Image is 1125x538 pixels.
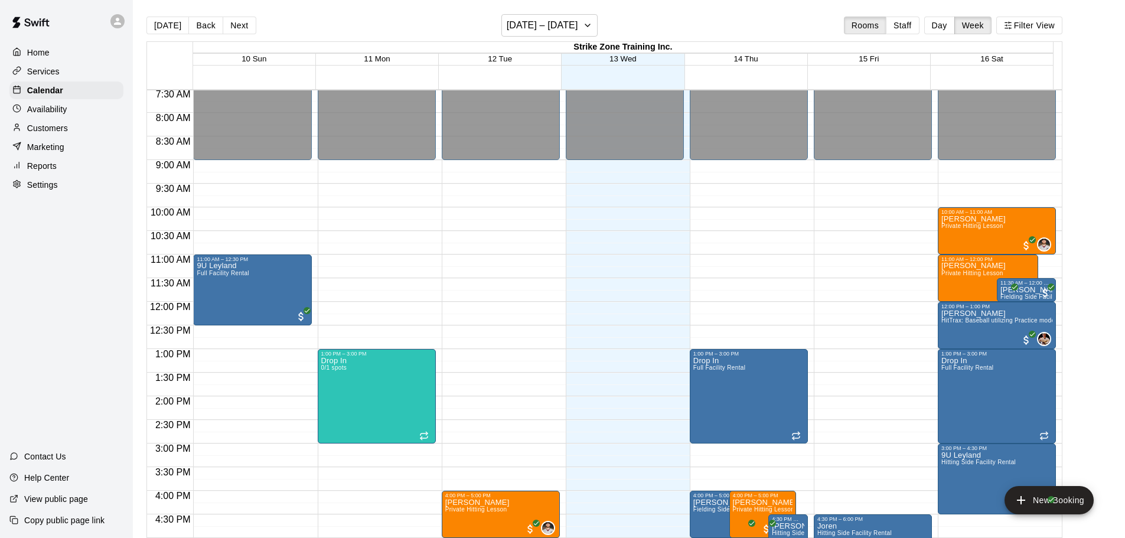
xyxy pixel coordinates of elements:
[9,44,123,61] div: Home
[507,17,578,34] h6: [DATE] – [DATE]
[188,17,223,34] button: Back
[844,17,886,34] button: Rooms
[1037,237,1051,252] div: Brett Graham
[148,231,194,241] span: 10:30 AM
[693,506,772,513] span: Fielding Side Facility Rental
[148,278,194,288] span: 11:30 AM
[364,54,390,63] button: 11 Mon
[733,506,795,513] span: Private Hitting Lesson
[1000,294,1079,300] span: Fielding Side Facility Rental
[223,17,256,34] button: Next
[546,521,555,535] span: Brett Graham
[690,349,808,444] div: 1:00 PM – 3:00 PM: Drop In
[1042,237,1051,252] span: Brett Graham
[693,351,804,357] div: 1:00 PM – 3:00 PM
[153,160,194,170] span: 9:00 AM
[24,472,69,484] p: Help Center
[445,506,507,513] span: Private Hitting Lesson
[197,256,308,262] div: 11:00 AM – 12:30 PM
[9,63,123,80] a: Services
[488,54,512,63] button: 12 Tue
[941,445,1052,451] div: 3:00 PM – 4:30 PM
[609,54,637,63] button: 13 Wed
[152,349,194,359] span: 1:00 PM
[27,84,63,96] p: Calendar
[419,431,429,441] span: Recurring event
[9,81,123,99] a: Calendar
[27,47,50,58] p: Home
[1003,287,1015,299] span: All customers have paid
[27,179,58,191] p: Settings
[542,522,554,534] img: Brett Graham
[859,54,879,63] button: 15 Fri
[27,160,57,172] p: Reports
[690,491,756,538] div: 4:00 PM – 5:00 PM: McCoy
[9,100,123,118] a: Availability
[321,364,347,371] span: 0/1 spots filled
[148,207,194,217] span: 10:00 AM
[541,521,555,535] div: Brett Graham
[997,278,1056,302] div: 11:30 AM – 12:00 PM: Stephane Venne
[148,255,194,265] span: 11:00 AM
[941,256,1035,262] div: 11:00 AM – 12:00 PM
[740,523,752,535] span: All customers have paid
[501,14,598,37] button: [DATE] – [DATE]
[772,516,804,522] div: 4:30 PM – 6:30 PM
[817,530,892,536] span: Hitting Side Facility Rental
[886,17,919,34] button: Staff
[1042,332,1051,346] span: Garrett Takamatsu
[938,255,1038,302] div: 11:00 AM – 12:00 PM: Bronson Gray
[1020,240,1032,252] span: All customers have paid
[9,176,123,194] a: Settings
[1000,280,1052,286] div: 11:30 AM – 12:00 PM
[9,119,123,137] a: Customers
[9,157,123,175] a: Reports
[733,54,758,63] button: 14 Thu
[729,491,796,538] div: 4:00 PM – 5:00 PM: Max Zhang
[9,138,123,156] div: Marketing
[941,459,1016,465] span: Hitting Side Facility Rental
[941,209,1052,215] div: 10:00 AM – 11:00 AM
[152,491,194,501] span: 4:00 PM
[524,523,536,535] span: All customers have paid
[693,493,753,498] div: 4:00 PM – 5:00 PM
[941,270,1003,276] span: Private Hitting Lesson
[938,302,1056,349] div: 12:00 PM – 1:00 PM: Stephane Venne
[152,396,194,406] span: 2:00 PM
[193,42,1053,53] div: Strike Zone Training Inc.
[193,255,311,325] div: 11:00 AM – 12:30 PM: 9U Leyland
[152,373,194,383] span: 1:30 PM
[27,141,64,153] p: Marketing
[152,514,194,524] span: 4:30 PM
[980,54,1003,63] button: 16 Sat
[445,493,556,498] div: 4:00 PM – 5:00 PM
[693,364,745,371] span: Full Facility Rental
[941,304,1052,309] div: 12:00 PM – 1:00 PM
[938,349,1056,444] div: 1:00 PM – 3:00 PM: Drop In
[1020,334,1032,346] span: All customers have paid
[924,17,955,34] button: Day
[27,122,68,134] p: Customers
[1037,332,1051,346] div: Garrett Takamatsu
[24,514,105,526] p: Copy public page link
[1039,287,1051,299] span: All customers have paid
[147,302,193,312] span: 12:00 PM
[242,54,266,63] button: 10 Sun
[318,349,436,444] div: 1:00 PM – 3:00 PM: Drop In
[153,136,194,146] span: 8:30 AM
[27,66,60,77] p: Services
[733,493,793,498] div: 4:00 PM – 5:00 PM
[321,351,432,357] div: 1:00 PM – 3:00 PM
[996,17,1062,34] button: Filter View
[153,89,194,99] span: 7:30 AM
[1038,239,1050,250] img: Brett Graham
[1038,333,1050,345] img: Garrett Takamatsu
